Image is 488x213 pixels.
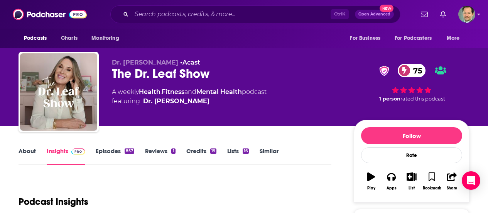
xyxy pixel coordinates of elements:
[112,87,267,106] div: A weekly podcast
[160,88,162,95] span: ,
[145,147,175,165] a: Reviews1
[112,59,178,66] span: Dr. [PERSON_NAME]
[458,6,475,23] button: Show profile menu
[19,147,36,165] a: About
[354,59,469,107] div: verified Badge75 1 personrated this podcast
[196,88,242,95] a: Mental Health
[361,127,462,144] button: Follow
[422,167,442,195] button: Bookmark
[458,6,475,23] img: User Profile
[405,64,426,77] span: 75
[361,167,381,195] button: Play
[442,167,462,195] button: Share
[462,171,480,190] div: Open Intercom Messenger
[355,10,394,19] button: Open AdvancedNew
[402,167,422,195] button: List
[260,147,279,165] a: Similar
[71,148,85,155] img: Podchaser Pro
[243,148,249,154] div: 16
[344,31,390,46] button: open menu
[398,64,426,77] a: 75
[379,96,400,102] span: 1 person
[380,5,393,12] span: New
[61,33,78,44] span: Charts
[227,147,249,165] a: Lists16
[186,147,216,165] a: Credits19
[331,9,349,19] span: Ctrl K
[13,7,87,22] img: Podchaser - Follow, Share and Rate Podcasts
[24,33,47,44] span: Podcasts
[132,8,331,20] input: Search podcasts, credits, & more...
[184,88,196,95] span: and
[56,31,82,46] a: Charts
[390,31,443,46] button: open menu
[437,8,449,21] a: Show notifications dropdown
[110,5,400,23] div: Search podcasts, credits, & more...
[358,12,390,16] span: Open Advanced
[367,186,375,191] div: Play
[447,186,457,191] div: Share
[91,33,119,44] span: Monitoring
[19,196,88,208] h1: Podcast Insights
[182,59,200,66] a: Acast
[180,59,200,66] span: •
[423,186,441,191] div: Bookmark
[458,6,475,23] span: Logged in as dean11209
[210,148,216,154] div: 19
[377,66,392,76] img: verified Badge
[20,53,97,131] img: The Dr. Leaf Show
[86,31,129,46] button: open menu
[125,148,134,154] div: 857
[162,88,184,95] a: Fitness
[418,8,431,21] a: Show notifications dropdown
[112,97,267,106] span: featuring
[447,33,460,44] span: More
[409,186,415,191] div: List
[171,148,175,154] div: 1
[387,186,397,191] div: Apps
[96,147,134,165] a: Episodes857
[400,96,445,102] span: rated this podcast
[139,88,160,95] a: Health
[350,33,380,44] span: For Business
[395,33,432,44] span: For Podcasters
[381,167,401,195] button: Apps
[143,97,209,106] a: Dr. Caroline Leaf
[361,147,462,163] div: Rate
[441,31,469,46] button: open menu
[19,31,57,46] button: open menu
[47,147,85,165] a: InsightsPodchaser Pro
